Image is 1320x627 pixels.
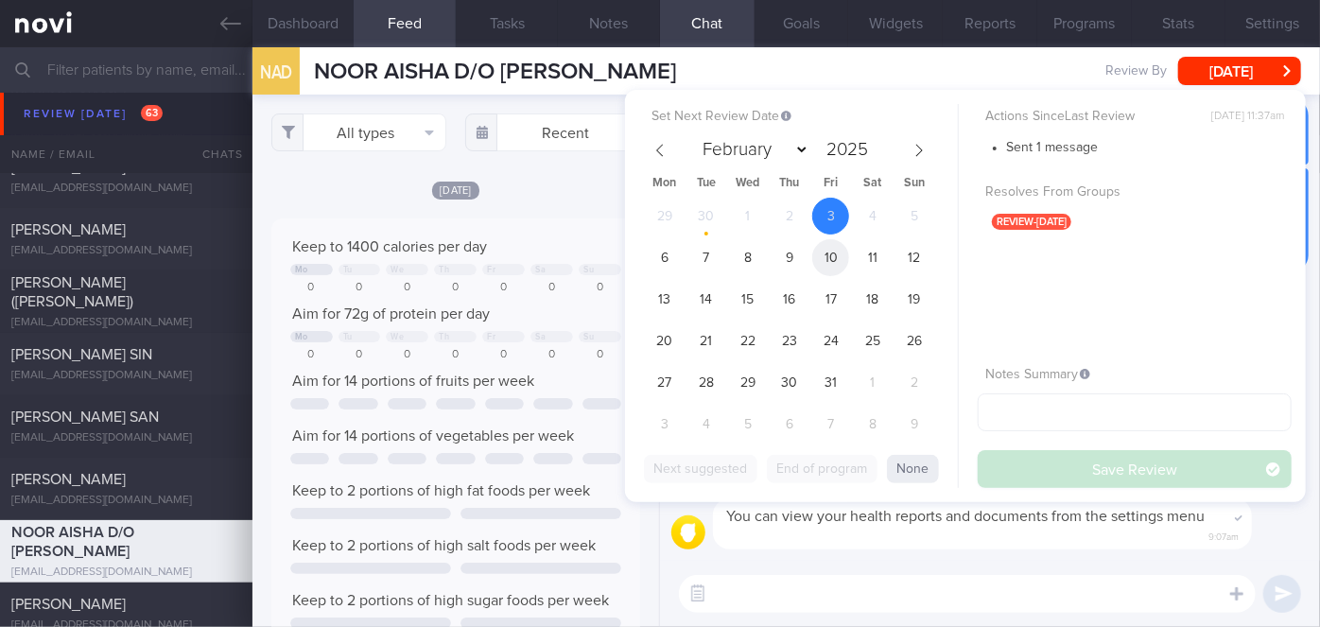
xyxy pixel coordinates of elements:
[812,322,849,359] span: October 24, 2025
[1178,57,1301,85] button: [DATE]
[894,178,935,190] span: Sun
[812,406,849,443] span: November 7, 2025
[687,322,724,359] span: October 21, 2025
[726,509,1205,524] span: You can view your health reports and documents from the settings menu
[651,109,950,126] label: Set Next Review Date
[771,281,808,318] span: October 16, 2025
[391,265,404,275] div: We
[810,178,852,190] span: Fri
[985,184,1284,201] label: Resolves From Groups
[646,364,683,401] span: October 27, 2025
[11,597,126,612] span: [PERSON_NAME]
[895,239,932,276] span: October 12, 2025
[487,332,495,342] div: Fr
[771,364,808,401] span: October 30, 2025
[812,281,849,318] span: October 17, 2025
[854,406,891,443] span: November 8, 2025
[314,61,677,83] span: NOOR AISHA D/O [PERSON_NAME]
[343,265,353,275] div: Tu
[11,472,126,487] span: [PERSON_NAME]
[854,239,891,276] span: October 11, 2025
[292,306,490,322] span: Aim for 72g of protein per day
[985,109,1284,126] label: Actions Since Last Review
[432,182,479,200] span: [DATE]
[535,332,546,342] div: Sa
[11,409,159,425] span: [PERSON_NAME] SAN
[292,483,590,498] span: Keep to 2 portions of high fat foods per week
[812,364,849,401] span: October 31, 2025
[579,281,621,295] div: 0
[646,406,683,443] span: November 3, 2025
[11,160,126,175] span: [PERSON_NAME]
[292,239,487,254] span: Keep to 1400 calories per day
[11,494,241,508] div: [EMAIL_ADDRESS][DOMAIN_NAME]
[11,431,241,445] div: [EMAIL_ADDRESS][DOMAIN_NAME]
[1211,110,1284,124] span: [DATE] 11:37am
[439,265,449,275] div: Th
[434,281,477,295] div: 0
[11,369,241,383] div: [EMAIL_ADDRESS][DOMAIN_NAME]
[11,244,241,258] div: [EMAIL_ADDRESS][DOMAIN_NAME]
[729,322,766,359] span: October 22, 2025
[644,178,686,190] span: Mon
[895,281,932,318] span: October 19, 2025
[339,281,381,295] div: 0
[391,332,404,342] div: We
[854,281,891,318] span: October 18, 2025
[11,347,152,362] span: [PERSON_NAME] SIN
[854,322,891,359] span: October 25, 2025
[729,281,766,318] span: October 15, 2025
[895,322,932,359] span: October 26, 2025
[487,265,495,275] div: Fr
[646,322,683,359] span: October 20, 2025
[339,348,381,362] div: 0
[854,364,891,401] span: November 1, 2025
[295,332,308,342] div: Mo
[687,281,724,318] span: October 14, 2025
[646,281,683,318] span: October 13, 2025
[295,265,308,275] div: Mo
[769,178,810,190] span: Thu
[819,141,871,159] input: Year
[694,135,809,165] select: Month
[729,406,766,443] span: November 5, 2025
[887,455,939,483] button: None
[343,332,353,342] div: Tu
[1006,135,1292,157] li: Sent 1 message
[271,113,446,151] button: All types
[729,364,766,401] span: October 29, 2025
[482,281,525,295] div: 0
[992,214,1071,230] span: review-[DATE]
[386,348,428,362] div: 0
[583,332,594,342] div: Su
[579,348,621,362] div: 0
[439,332,449,342] div: Th
[11,525,134,559] span: NOOR AISHA D/O [PERSON_NAME]
[535,265,546,275] div: Sa
[434,348,477,362] div: 0
[687,406,724,443] span: November 4, 2025
[292,538,596,553] span: Keep to 2 portions of high salt foods per week
[687,364,724,401] span: October 28, 2025
[771,406,808,443] span: November 6, 2025
[530,281,573,295] div: 0
[646,239,683,276] span: October 6, 2025
[11,275,133,309] span: [PERSON_NAME] ([PERSON_NAME])
[530,348,573,362] div: 0
[290,348,333,362] div: 0
[895,364,932,401] span: November 2, 2025
[852,178,894,190] span: Sat
[292,428,574,444] span: Aim for 14 portions of vegetables per week
[771,322,808,359] span: October 23, 2025
[11,316,241,330] div: [EMAIL_ADDRESS][DOMAIN_NAME]
[985,368,1090,381] span: Notes Summary
[11,182,241,196] div: [EMAIL_ADDRESS][DOMAIN_NAME]
[1105,63,1167,80] span: Review By
[292,593,609,608] span: Keep to 2 portions of high sugar foods per week
[386,281,428,295] div: 0
[248,36,304,109] div: NAD
[290,281,333,295] div: 0
[1208,526,1239,544] span: 9:07am
[11,129,241,143] div: [EMAIL_ADDRESS][DOMAIN_NAME]
[11,566,241,580] div: [EMAIL_ADDRESS][DOMAIN_NAME]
